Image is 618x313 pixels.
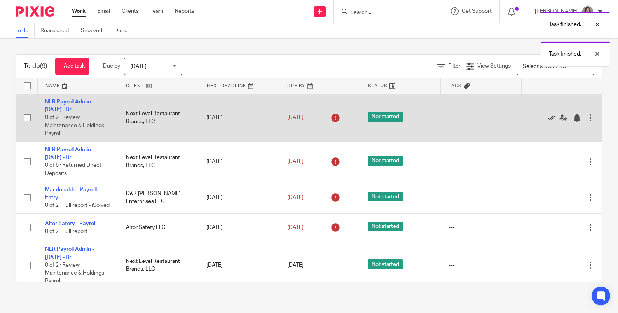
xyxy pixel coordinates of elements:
td: Next Level Restaurant Brands, LLC [118,241,199,289]
span: [DATE] [287,115,304,120]
span: Not started [368,222,403,231]
div: --- [449,114,514,122]
p: Task finished. [549,50,581,58]
span: Tags [449,84,462,88]
span: [DATE] [287,262,304,268]
td: D&R [PERSON_NAME] Enterprises LLC [118,182,199,213]
a: Mark as done [548,114,559,121]
span: 0 of 6 · Returned Direct Deposits [45,163,101,177]
span: [DATE] [287,159,304,164]
a: Team [150,7,163,15]
span: Select saved view [523,64,566,69]
span: 0 of 2 · Review Maintenance & Holdings Payroll [45,115,104,136]
td: [DATE] [199,182,279,213]
span: Not started [368,156,403,166]
a: Reassigned [40,23,75,38]
div: --- [449,194,514,201]
a: To do [16,23,35,38]
td: Next Level Restaurant Brands, LLC [118,142,199,182]
a: Snoozed [81,23,108,38]
a: Altor Safety - Payroll [45,221,96,226]
span: [DATE] [287,225,304,230]
a: + Add task [55,58,89,75]
h1: To do [24,62,47,70]
span: (9) [40,63,47,69]
td: [DATE] [199,94,279,142]
img: Pixie [16,6,54,17]
a: Done [114,23,133,38]
td: Next Level Restaurant Brands, LLC [118,94,199,142]
p: Task finished. [549,21,581,28]
a: Email [97,7,110,15]
div: --- [449,224,514,231]
img: headshot%20-%20work.jpg [581,5,594,18]
span: Not started [368,112,403,122]
div: --- [449,158,514,166]
a: NLR Payroll Admin - [DATE] - Bri [45,247,94,260]
a: NLR Payroll Admin - [DATE] - Bri [45,147,94,160]
a: Work [72,7,86,15]
td: [DATE] [199,241,279,289]
a: Clients [122,7,139,15]
span: [DATE] [287,195,304,200]
a: Macdonalds - Payroll Entry [45,187,97,200]
a: Reports [175,7,194,15]
p: Due by [103,62,120,70]
td: [DATE] [199,142,279,182]
td: [DATE] [199,213,279,241]
a: NLR Payroll Admin - [DATE] - Bri [45,99,94,112]
span: Not started [368,259,403,269]
span: Not started [368,192,403,201]
span: 0 of 2 · Review Maintenance & Holdings Payroll [45,262,104,284]
span: 0 of 2 · Pull report [45,229,87,234]
span: [DATE] [130,64,147,69]
span: 0 of 2 · Pull report - iSolved [45,203,110,208]
div: --- [449,261,514,269]
td: Altor Safety LLC [118,213,199,241]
